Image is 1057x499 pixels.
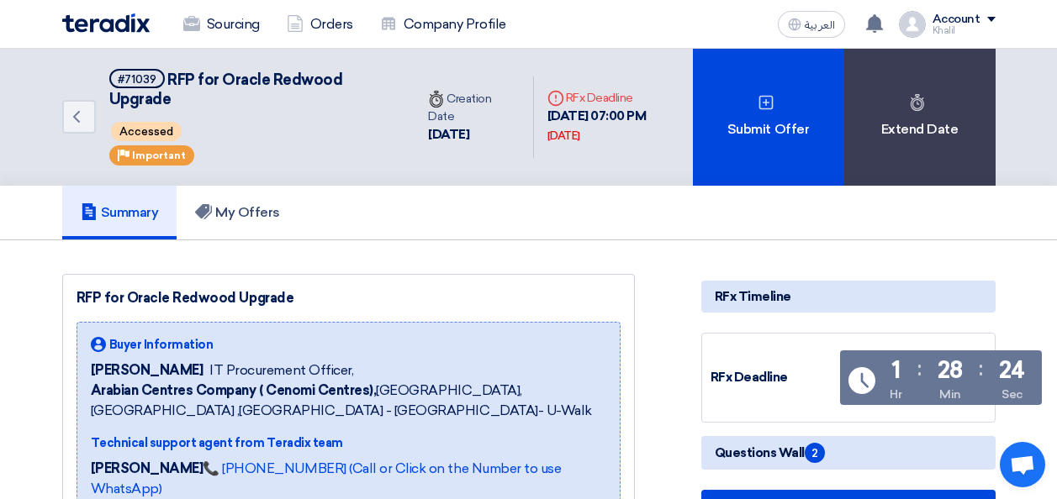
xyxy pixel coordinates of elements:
b: Arabian Centres Company ( Cenomi Centres), [91,382,377,398]
div: Hr [890,386,901,403]
span: [PERSON_NAME] [91,360,203,381]
span: RFP for Oracle Redwood Upgrade [109,71,343,108]
div: [DATE] 07:00 PM [547,107,679,144]
div: 1 [891,359,901,382]
div: RFP for Oracle Redwood Upgrade [77,288,621,308]
span: Questions Wall [715,443,825,463]
div: [DATE] [547,128,580,144]
div: Account [933,13,980,27]
span: 2 [805,443,825,463]
img: Teradix logo [62,13,150,33]
div: RFx Deadline [547,89,679,107]
button: العربية [778,11,845,38]
div: Khalil [933,26,996,35]
h5: Summary [81,204,159,221]
span: Important [132,150,186,161]
img: profile_test.png [899,11,926,38]
a: My Offers [177,186,299,239]
a: Sourcing [170,6,273,43]
strong: [PERSON_NAME] [91,460,203,476]
a: 📞 [PHONE_NUMBER] (Call or Click on the Number to use WhatsApp) [91,460,562,496]
a: Summary [62,186,177,239]
div: RFx Deadline [711,368,837,387]
div: Sec [1002,386,1023,403]
div: #71039 [118,74,156,85]
div: [DATE] [428,125,520,144]
div: 24 [999,359,1025,382]
a: Orders [273,6,367,43]
div: Technical support agent from Teradix team [91,434,606,452]
div: Min [939,386,961,403]
span: IT Procurement Officer, [209,360,353,381]
div: Submit Offer [693,49,844,186]
a: Company Profile [367,6,520,43]
div: RFx Timeline [701,281,996,313]
h5: RFP for Oracle Redwood Upgrade [109,69,395,110]
h5: My Offers [195,204,280,221]
div: Extend Date [844,49,996,186]
a: Open chat [1000,442,1045,487]
span: Buyer Information [109,336,214,354]
div: : [917,354,922,384]
span: Accessed [111,122,182,141]
span: العربية [805,19,835,31]
div: 28 [938,359,963,382]
div: Creation Date [428,90,520,125]
span: [GEOGRAPHIC_DATA], [GEOGRAPHIC_DATA] ,[GEOGRAPHIC_DATA] - [GEOGRAPHIC_DATA]- U-Walk [91,381,606,421]
div: : [979,354,983,384]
